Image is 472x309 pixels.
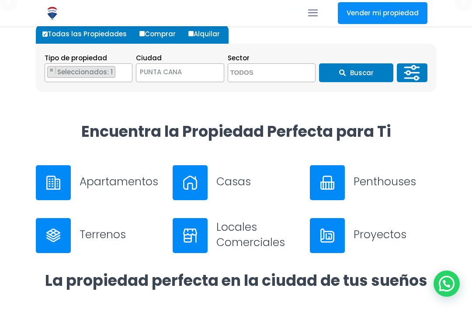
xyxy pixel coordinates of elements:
span: × [49,66,54,74]
li: APARTAMENTO [47,66,115,78]
strong: La propiedad perfecta en la ciudad de tus sueños [45,270,427,291]
a: mobile menu [305,6,320,21]
textarea: Search [45,64,50,83]
input: Alquilar [188,31,194,36]
a: Penthouses [310,165,436,200]
label: Comprar [137,24,184,44]
span: × [123,66,127,74]
a: Proyectos [310,218,436,253]
h3: Penthouses [354,174,436,189]
a: Vender mi propiedad [338,2,427,24]
input: Todas las Propiedades [42,31,48,37]
h3: Terrenos [80,227,162,242]
span: PUNTA CANA [136,63,224,82]
span: × [211,69,215,77]
button: Remove all items [122,66,128,75]
label: Todas las Propiedades [40,24,135,44]
h3: Apartamentos [80,174,162,189]
a: Apartamentos [36,165,162,200]
button: Remove all items [202,66,215,80]
span: Sector [228,53,250,62]
textarea: Search [228,64,313,83]
h3: Proyectos [354,227,436,242]
label: Alquilar [186,24,229,44]
button: Buscar [319,63,393,82]
h3: Locales Comerciales [216,219,299,250]
span: Tipo de propiedad [45,53,107,62]
span: Ciudad [136,53,162,62]
a: Casas [173,165,299,200]
a: Locales Comerciales [173,218,299,253]
a: Terrenos [36,218,162,253]
h3: Casas [216,174,299,189]
strong: Encuentra la Propiedad Perfecta para Ti [81,121,391,142]
span: Seleccionados: 1 [56,67,115,76]
input: Comprar [139,31,145,36]
span: PUNTA CANA [136,66,201,78]
button: Remove item [48,66,56,74]
img: Logo de REMAX [45,6,60,21]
